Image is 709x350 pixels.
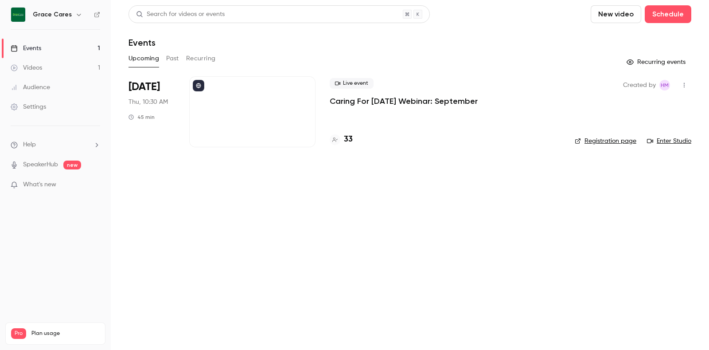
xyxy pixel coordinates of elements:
h4: 33 [344,134,353,146]
a: 33 [330,134,353,146]
h1: Events [129,37,156,48]
div: Settings [11,102,46,111]
a: SpeakerHub [23,160,58,169]
img: Grace Cares [11,8,25,22]
span: Created by [623,80,656,90]
button: Upcoming [129,51,159,66]
a: Registration page [575,137,636,146]
div: Sep 25 Thu, 10:30 AM (Europe/London) [129,76,175,147]
span: What's new [23,180,56,189]
span: Pro [11,328,26,339]
h6: Grace Cares [33,10,72,19]
li: help-dropdown-opener [11,140,100,149]
span: new [63,161,81,169]
span: Plan usage [31,330,100,337]
div: 45 min [129,114,155,121]
span: Live event [330,78,374,89]
div: Videos [11,63,42,72]
div: Events [11,44,41,53]
button: Recurring [186,51,216,66]
span: Help [23,140,36,149]
a: Enter Studio [647,137,691,146]
span: Thu, 10:30 AM [129,98,168,106]
span: Hannah Montgomery [659,80,670,90]
a: Caring For [DATE] Webinar: September [330,96,478,106]
button: Schedule [645,5,691,23]
div: Search for videos or events [136,10,225,19]
button: New video [591,5,641,23]
button: Recurring events [623,55,691,69]
span: [DATE] [129,80,160,94]
div: Audience [11,83,50,92]
iframe: Noticeable Trigger [90,181,100,189]
button: Past [166,51,179,66]
span: HM [661,80,669,90]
